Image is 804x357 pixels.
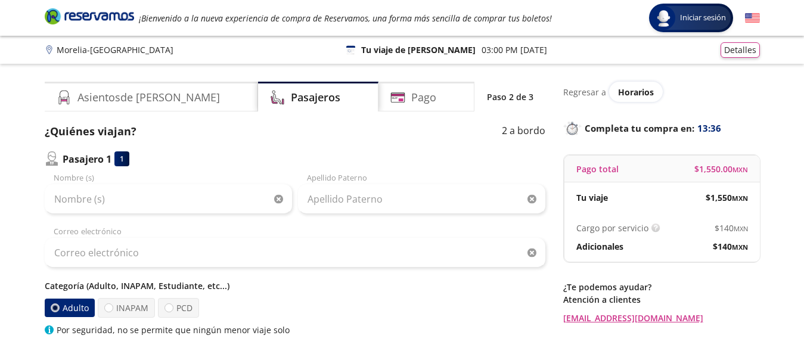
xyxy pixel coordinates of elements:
p: Atención a clientes [563,293,760,306]
button: Detalles [721,42,760,58]
h4: Pasajeros [291,89,340,105]
input: Nombre (s) [45,184,292,214]
span: $ 1,550.00 [694,163,748,175]
p: ¿Quiénes viajan? [45,123,136,139]
p: 03:00 PM [DATE] [482,44,547,56]
input: Correo electrónico [45,238,545,268]
div: 1 [114,151,129,166]
p: Cargo por servicio [576,222,648,234]
p: Categoría (Adulto, INAPAM, Estudiante, etc...) [45,280,545,292]
small: MXN [732,194,748,203]
button: English [745,11,760,26]
p: ¿Te podemos ayudar? [563,281,760,293]
input: Apellido Paterno [298,184,545,214]
p: Completa tu compra en : [563,120,760,136]
small: MXN [732,243,748,252]
p: Pago total [576,163,619,175]
label: INAPAM [98,298,155,318]
p: Adicionales [576,240,623,253]
small: MXN [732,165,748,174]
h4: Asientos de [PERSON_NAME] [77,89,220,105]
p: Tu viaje [576,191,608,204]
a: Brand Logo [45,7,134,29]
span: 13:36 [697,122,721,135]
label: Adulto [44,299,94,317]
span: $ 140 [713,240,748,253]
a: [EMAIL_ADDRESS][DOMAIN_NAME] [563,312,760,324]
div: Regresar a ver horarios [563,82,760,102]
i: Brand Logo [45,7,134,25]
span: Iniciar sesión [675,12,731,24]
span: $ 140 [715,222,748,234]
h4: Pago [411,89,436,105]
small: MXN [734,224,748,233]
p: Pasajero 1 [63,152,111,166]
p: Morelia - [GEOGRAPHIC_DATA] [57,44,173,56]
label: PCD [158,298,199,318]
p: Regresar a [563,86,606,98]
span: Horarios [618,86,654,98]
p: Tu viaje de [PERSON_NAME] [361,44,476,56]
p: Por seguridad, no se permite que ningún menor viaje solo [57,324,290,336]
p: Paso 2 de 3 [487,91,533,103]
span: $ 1,550 [706,191,748,204]
p: 2 a bordo [502,123,545,139]
em: ¡Bienvenido a la nueva experiencia de compra de Reservamos, una forma más sencilla de comprar tus... [139,13,552,24]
